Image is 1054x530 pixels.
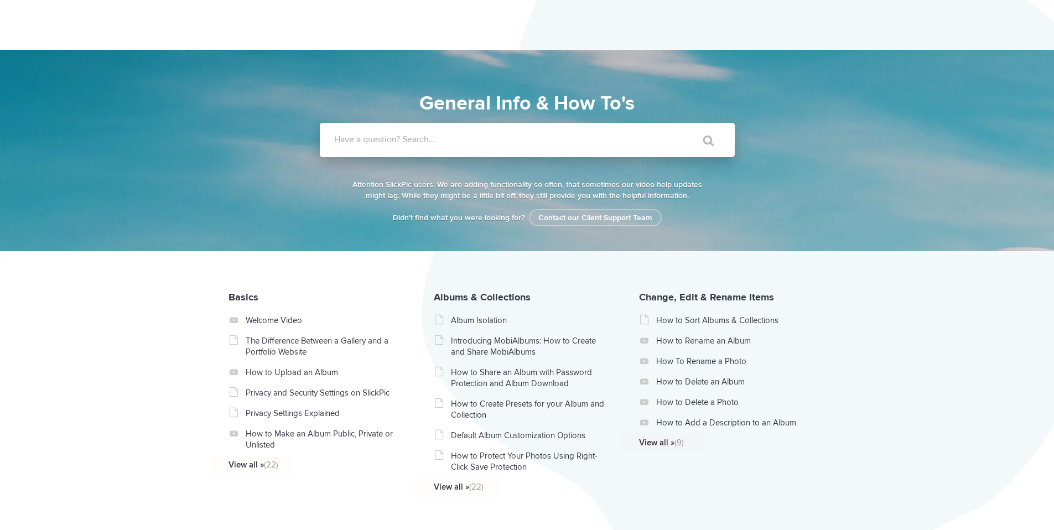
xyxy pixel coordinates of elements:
[246,408,402,419] a: Privacy Settings Explained
[656,417,813,428] a: How to Add a Description to an Album
[334,134,749,145] label: Have a question? Search...
[656,397,813,408] a: How to Delete a Photo
[246,367,402,378] a: How to Upload an Album
[229,291,258,303] a: Basics
[451,315,608,326] a: Album Isolation
[639,291,774,303] a: Change, Edit & Rename Items
[350,179,704,201] p: Attention SlickPic users. We are adding functionality so often, that sometimes our video help upd...
[451,430,608,441] a: Default Album Customization Options
[680,127,726,154] input: 
[451,398,608,420] a: How to Create Presets for your Album and Collection
[246,315,402,326] a: Welcome Video
[656,356,813,367] a: How To Rename a Photo
[229,459,385,470] a: View all »(22)
[434,481,590,492] a: View all »(22)
[270,89,785,118] h1: General Info & How To's
[656,315,813,326] a: How to Sort Albums & Collections
[639,437,796,448] a: View all »(9)
[656,335,813,346] a: How to Rename an Album
[656,376,813,387] a: How to Delete an Album
[529,209,662,226] a: Contact our Client Support Team
[246,428,402,450] a: How to Make an Album Public, Private or Unlisted
[451,335,608,357] a: Introducing MobiAlbums: How to Create and Share MobiAlbums
[451,367,608,389] a: How to Share an Album with Password Protection and Album Download
[246,387,402,398] a: Privacy and Security Settings on SlickPic
[246,335,402,357] a: The Difference Between a Gallery and a Portfolio Website
[350,212,704,224] p: Didn't find what you were looking for?
[434,291,531,303] a: Albums & Collections
[451,450,608,472] a: How to Protect Your Photos Using Right-Click Save Protection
